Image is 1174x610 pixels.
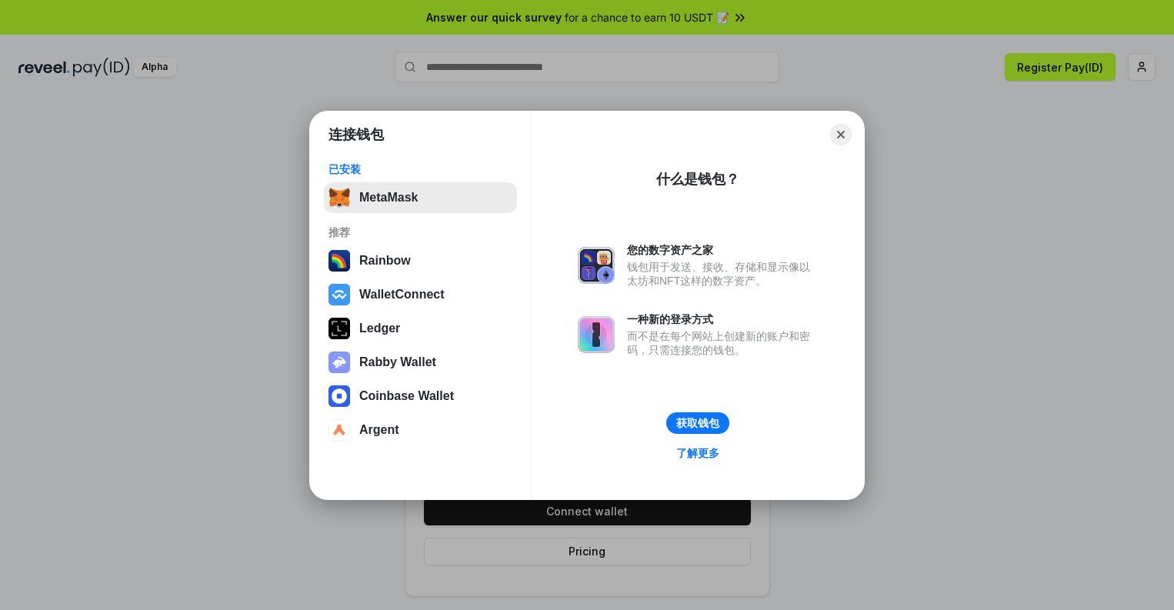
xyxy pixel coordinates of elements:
button: 获取钱包 [666,412,729,434]
div: Ledger [359,322,400,335]
img: svg+xml,%3Csvg%20xmlns%3D%22http%3A%2F%2Fwww.w3.org%2F2000%2Fsvg%22%20fill%3D%22none%22%20viewBox... [329,352,350,373]
button: Close [830,124,852,145]
img: svg+xml,%3Csvg%20width%3D%22120%22%20height%3D%22120%22%20viewBox%3D%220%200%20120%20120%22%20fil... [329,250,350,272]
img: svg+xml,%3Csvg%20width%3D%2228%22%20height%3D%2228%22%20viewBox%3D%220%200%2028%2028%22%20fill%3D... [329,385,350,407]
img: svg+xml,%3Csvg%20fill%3D%22none%22%20height%3D%2233%22%20viewBox%3D%220%200%2035%2033%22%20width%... [329,187,350,208]
button: Rabby Wallet [324,347,517,378]
img: svg+xml,%3Csvg%20width%3D%2228%22%20height%3D%2228%22%20viewBox%3D%220%200%2028%2028%22%20fill%3D... [329,419,350,441]
div: 钱包用于发送、接收、存储和显示像以太坊和NFT这样的数字资产。 [627,260,818,288]
a: 了解更多 [667,443,729,463]
div: Argent [359,423,399,437]
button: MetaMask [324,182,517,213]
div: 推荐 [329,225,512,239]
div: 一种新的登录方式 [627,312,818,326]
div: Rabby Wallet [359,355,436,369]
div: MetaMask [359,191,418,205]
img: svg+xml,%3Csvg%20xmlns%3D%22http%3A%2F%2Fwww.w3.org%2F2000%2Fsvg%22%20fill%3D%22none%22%20viewBox... [578,247,615,284]
div: 获取钱包 [676,416,719,430]
img: svg+xml,%3Csvg%20xmlns%3D%22http%3A%2F%2Fwww.w3.org%2F2000%2Fsvg%22%20fill%3D%22none%22%20viewBox... [578,316,615,353]
button: WalletConnect [324,279,517,310]
div: 什么是钱包？ [656,170,739,188]
div: Coinbase Wallet [359,389,454,403]
div: WalletConnect [359,288,445,302]
button: Rainbow [324,245,517,276]
img: svg+xml,%3Csvg%20xmlns%3D%22http%3A%2F%2Fwww.w3.org%2F2000%2Fsvg%22%20width%3D%2228%22%20height%3... [329,318,350,339]
div: 已安装 [329,162,512,176]
div: 您的数字资产之家 [627,243,818,257]
h1: 连接钱包 [329,125,384,144]
img: svg+xml,%3Csvg%20width%3D%2228%22%20height%3D%2228%22%20viewBox%3D%220%200%2028%2028%22%20fill%3D... [329,284,350,305]
button: Coinbase Wallet [324,381,517,412]
div: 而不是在每个网站上创建新的账户和密码，只需连接您的钱包。 [627,329,818,357]
div: 了解更多 [676,446,719,460]
button: Ledger [324,313,517,344]
div: Rainbow [359,254,411,268]
button: Argent [324,415,517,445]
